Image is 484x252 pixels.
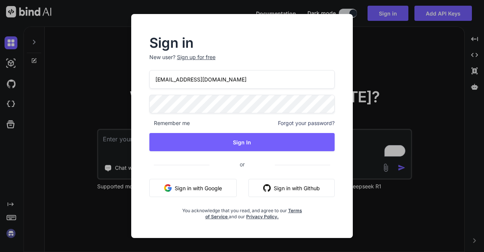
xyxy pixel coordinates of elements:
[246,214,279,219] a: Privacy Policy.
[180,203,304,220] div: You acknowledge that you read, and agree to our and our
[149,70,335,89] input: Login or Email
[149,37,335,49] h2: Sign in
[248,179,335,197] button: Sign in with Github
[149,179,237,197] button: Sign in with Google
[149,53,335,70] p: New user?
[149,133,335,151] button: Sign In
[263,184,271,192] img: github
[177,53,216,61] div: Sign up for free
[149,119,190,127] span: Remember me
[278,119,335,127] span: Forgot your password?
[164,184,172,192] img: google
[209,155,275,174] span: or
[205,208,302,219] a: Terms of Service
